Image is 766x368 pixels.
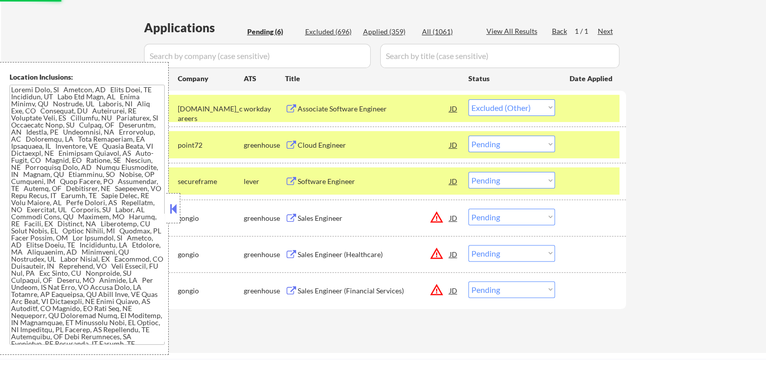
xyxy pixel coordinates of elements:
div: Date Applied [570,74,614,84]
div: Location Inclusions: [10,72,165,82]
div: greenhouse [244,286,285,296]
div: workday [244,104,285,114]
div: Status [468,69,555,87]
div: greenhouse [244,140,285,150]
div: [DOMAIN_NAME]_careers [178,104,244,124]
div: Sales Engineer (Financial Services) [298,286,450,296]
div: Next [598,26,614,36]
div: point72 [178,140,244,150]
div: Sales Engineer [298,213,450,223]
div: Title [285,74,459,84]
div: All (1061) [422,27,472,37]
div: Sales Engineer (Healthcare) [298,250,450,260]
button: warning_amber [430,283,444,297]
div: gongio [178,250,244,260]
div: gongio [178,286,244,296]
div: Back [552,26,568,36]
div: Cloud Engineer [298,140,450,150]
div: gongio [178,213,244,223]
div: Excluded (696) [305,27,356,37]
div: JD [449,99,459,117]
div: Associate Software Engineer [298,104,450,114]
div: View All Results [486,26,540,36]
div: Applications [144,22,244,34]
div: Applied (359) [363,27,413,37]
div: Company [178,74,244,84]
div: JD [449,136,459,154]
div: ATS [244,74,285,84]
div: 1 / 1 [575,26,598,36]
button: warning_amber [430,210,444,224]
div: Software Engineer [298,176,450,187]
div: lever [244,176,285,187]
input: Search by title (case sensitive) [380,44,619,68]
div: JD [449,209,459,227]
button: warning_amber [430,247,444,261]
div: Pending (6) [247,27,298,37]
div: greenhouse [244,213,285,223]
div: secureframe [178,176,244,187]
div: greenhouse [244,250,285,260]
div: JD [449,172,459,190]
div: JD [449,245,459,263]
input: Search by company (case sensitive) [144,44,371,68]
div: JD [449,281,459,299]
